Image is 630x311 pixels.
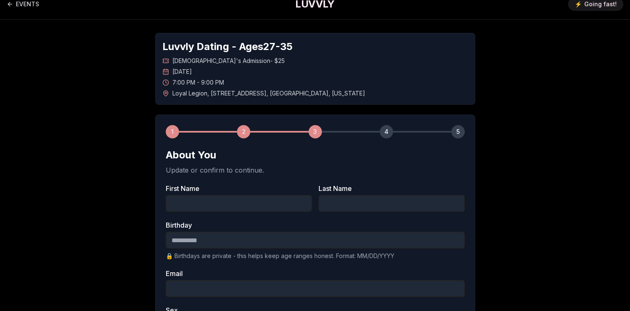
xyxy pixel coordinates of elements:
[380,125,393,138] div: 4
[166,165,465,175] p: Update or confirm to continue.
[172,78,224,87] span: 7:00 PM - 9:00 PM
[166,222,465,228] label: Birthday
[166,252,465,260] p: 🔒 Birthdays are private - this helps keep age ranges honest. Format: MM/DD/YYYY
[237,125,250,138] div: 2
[172,68,192,76] span: [DATE]
[309,125,322,138] div: 3
[451,125,465,138] div: 5
[172,57,285,65] span: [DEMOGRAPHIC_DATA]'s Admission - $25
[166,148,465,162] h2: About You
[319,185,465,192] label: Last Name
[166,270,465,277] label: Email
[166,125,179,138] div: 1
[162,40,468,53] h1: Luvvly Dating - Ages 27 - 35
[172,89,365,98] span: Loyal Legion , [STREET_ADDRESS] , [GEOGRAPHIC_DATA] , [US_STATE]
[166,185,312,192] label: First Name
